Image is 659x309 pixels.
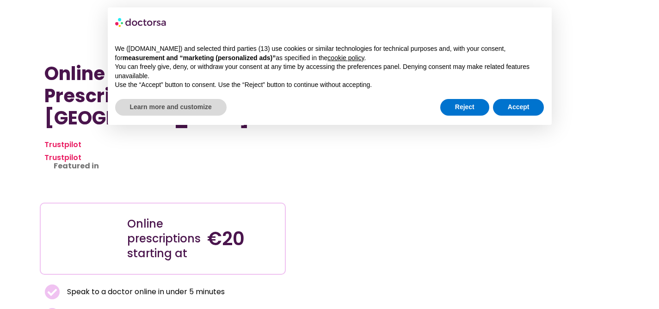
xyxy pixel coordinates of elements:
[44,139,81,150] a: Trustpilot
[65,285,225,298] span: Speak to a doctor online in under 5 minutes
[54,161,99,171] strong: Featured in
[115,62,544,80] p: You can freely give, deny, or withdraw your consent at any time by accessing the preferences pane...
[115,80,544,90] p: Use the “Accept” button to consent. Use the “Reject” button to continue without accepting.
[327,54,364,62] a: cookie policy
[207,228,278,250] h4: €20
[44,62,282,129] h1: Online Doctor Prescription in [GEOGRAPHIC_DATA]
[123,54,276,62] strong: measurement and “marketing (personalized ads)”
[115,15,167,30] img: logo
[493,99,544,116] button: Accept
[127,216,198,261] div: Online prescriptions starting at
[440,99,489,116] button: Reject
[44,152,81,163] a: Trustpilot
[55,210,111,267] img: Illustration depicting a young woman in a casual outfit, engaged with her smartphone. She has a p...
[115,44,544,62] p: We ([DOMAIN_NAME]) and selected third parties (13) use cookies or similar technologies for techni...
[115,99,227,116] button: Learn more and customize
